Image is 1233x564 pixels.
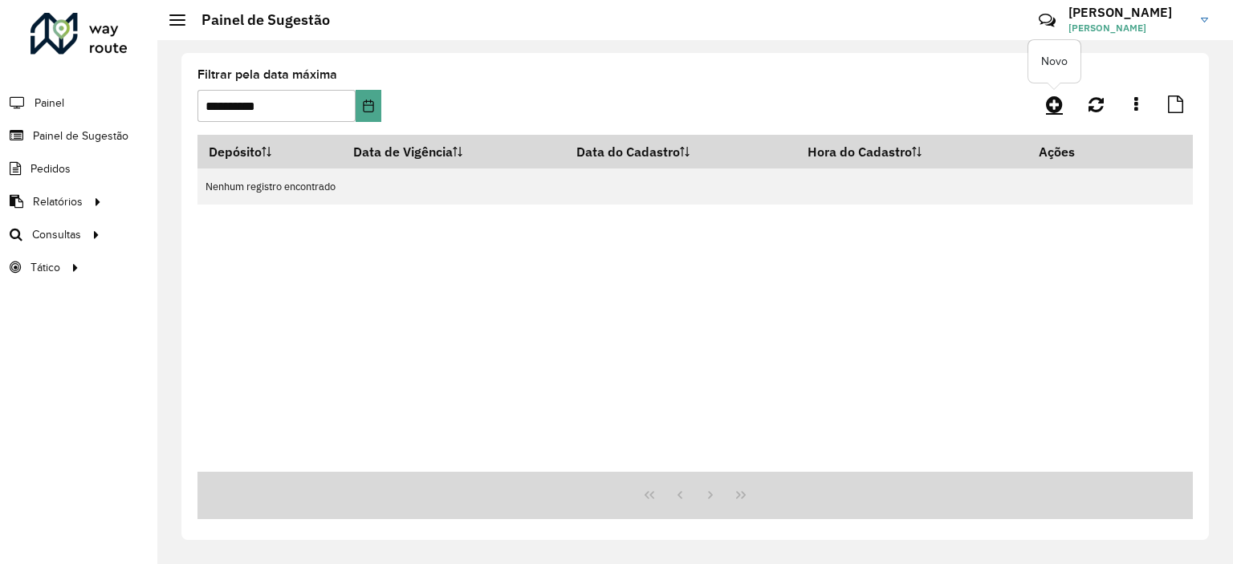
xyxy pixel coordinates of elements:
[185,11,330,29] h2: Painel de Sugestão
[1028,40,1080,83] div: Novo
[356,90,381,122] button: Choose Date
[566,135,796,168] th: Data do Cadastro
[31,259,60,276] span: Tático
[197,168,1193,205] td: Nenhum registro encontrado
[342,135,566,168] th: Data de Vigência
[31,160,71,177] span: Pedidos
[1068,5,1189,20] h3: [PERSON_NAME]
[796,135,1028,168] th: Hora do Cadastro
[197,65,337,84] label: Filtrar pela data máxima
[197,135,342,168] th: Depósito
[32,226,81,243] span: Consultas
[33,193,83,210] span: Relatórios
[1030,3,1064,38] a: Contato Rápido
[1068,21,1189,35] span: [PERSON_NAME]
[1028,135,1125,168] th: Ações
[33,128,128,144] span: Painel de Sugestão
[35,95,64,112] span: Painel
